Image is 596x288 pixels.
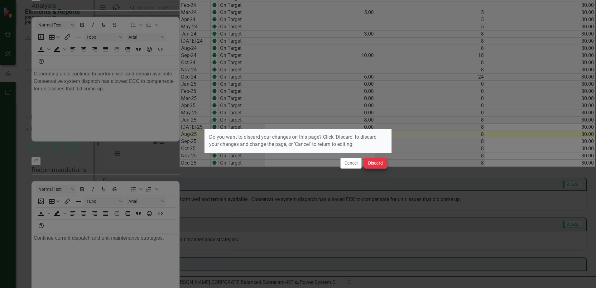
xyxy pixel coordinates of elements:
[2,2,146,24] p: Generating units continue to perform well and remain available. Conservative system dispatch has ...
[364,158,387,169] button: Discard
[209,119,245,124] div: Unsaved Changes
[340,158,362,169] button: Cancel
[204,129,392,153] div: Do you want to discard your changes on this page? Click 'Discard' to discard your changes and cha...
[2,2,146,9] p: Continue current dispatch and unit maintenance strategies.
